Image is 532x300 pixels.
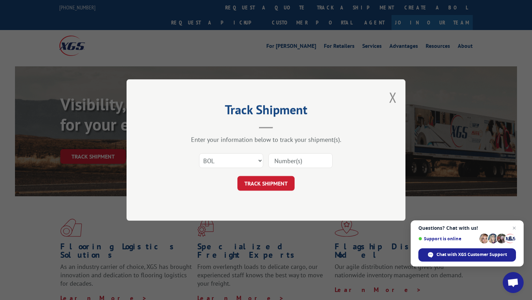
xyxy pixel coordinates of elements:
h2: Track Shipment [161,105,371,118]
span: Close chat [510,224,518,232]
span: Chat with XGS Customer Support [436,251,507,258]
button: TRACK SHIPMENT [237,176,295,191]
button: Close modal [389,88,397,107]
span: Questions? Chat with us! [418,225,516,231]
span: Support is online [418,236,477,241]
div: Open chat [503,272,524,293]
div: Enter your information below to track your shipment(s). [161,136,371,144]
input: Number(s) [268,153,333,168]
div: Chat with XGS Customer Support [418,248,516,262]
